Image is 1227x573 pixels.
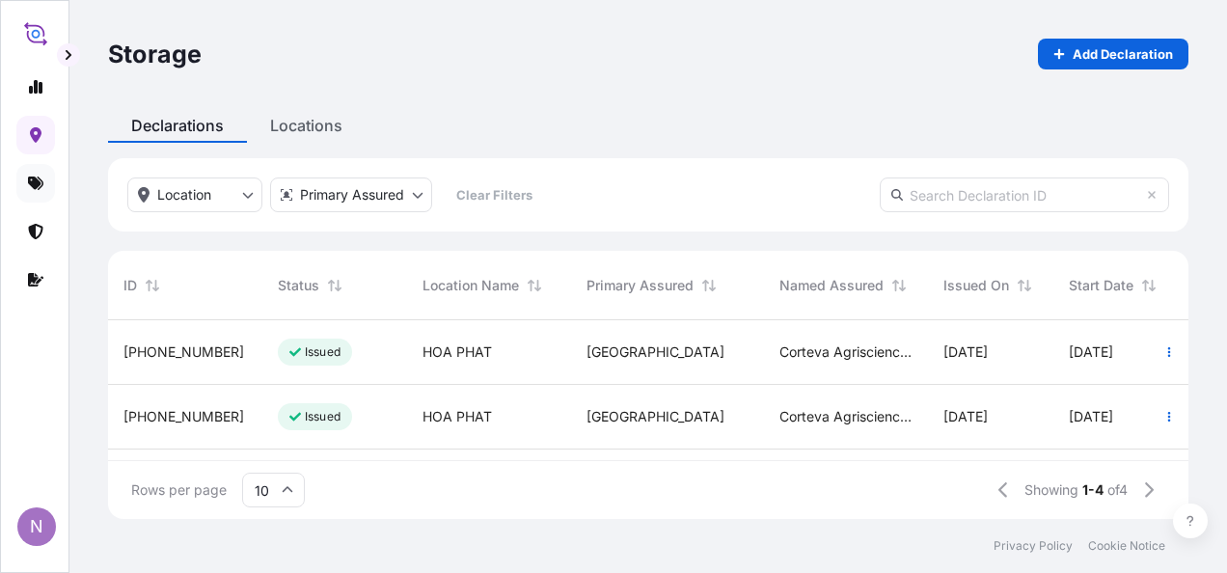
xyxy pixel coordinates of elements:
[123,342,244,362] span: [PHONE_NUMBER]
[586,342,724,362] span: [GEOGRAPHIC_DATA]
[943,276,1009,295] span: Issued On
[456,185,532,205] p: Clear Filters
[278,276,319,295] span: Status
[423,276,519,295] span: Location Name
[586,276,694,295] span: Primary Assured
[108,108,247,143] div: Declarations
[423,342,492,362] span: HOA PHAT
[247,108,366,143] div: Locations
[1038,39,1188,69] a: Add Declaration
[523,274,546,297] button: Sort
[423,407,492,426] span: HOA PHAT
[30,517,43,536] span: N
[887,274,911,297] button: Sort
[300,185,404,205] p: Primary Assured
[943,407,988,426] span: [DATE]
[1088,538,1165,554] a: Cookie Notice
[779,342,913,362] span: Corteva Agriscience Vietnam Co., Ltd
[943,342,988,362] span: [DATE]
[1082,480,1104,500] span: 1-4
[880,177,1169,212] input: Search Declaration ID
[1069,342,1113,362] span: [DATE]
[1069,276,1133,295] span: Start Date
[994,538,1073,554] a: Privacy Policy
[697,274,721,297] button: Sort
[305,409,341,424] p: Issued
[586,407,724,426] span: [GEOGRAPHIC_DATA]
[123,276,137,295] span: ID
[440,179,548,210] button: Clear Filters
[305,344,341,360] p: Issued
[270,177,432,212] button: distributor Filter options
[1137,274,1160,297] button: Sort
[131,480,227,500] span: Rows per page
[779,407,913,426] span: Corteva Agriscience Vietnam Co., Ltd
[1107,480,1128,500] span: of 4
[127,177,262,212] button: location Filter options
[141,274,164,297] button: Sort
[108,39,202,69] p: Storage
[1073,44,1173,64] p: Add Declaration
[779,276,884,295] span: Named Assured
[1069,407,1113,426] span: [DATE]
[323,274,346,297] button: Sort
[1024,480,1078,500] span: Showing
[1013,274,1036,297] button: Sort
[123,407,244,426] span: [PHONE_NUMBER]
[157,185,211,205] p: Location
